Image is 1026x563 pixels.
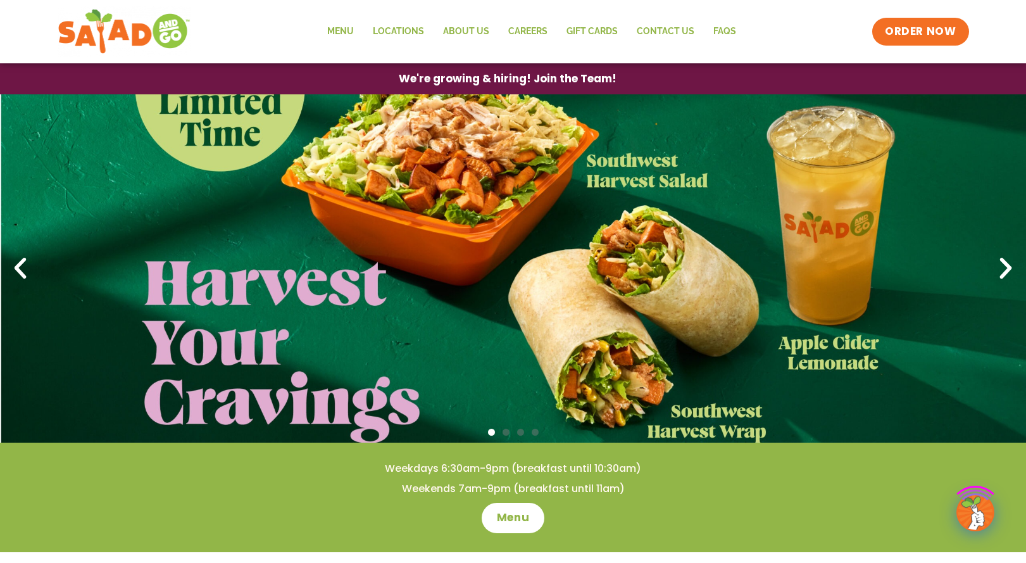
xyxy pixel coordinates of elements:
span: Go to slide 2 [503,429,510,436]
a: Menu [482,503,544,533]
h4: Weekends 7am-9pm (breakfast until 11am) [25,482,1001,496]
h4: Weekdays 6:30am-9pm (breakfast until 10:30am) [25,462,1001,476]
span: Menu [497,510,529,526]
div: Next slide [992,255,1020,282]
span: Go to slide 1 [488,429,495,436]
a: Locations [363,17,434,46]
span: ORDER NOW [885,24,956,39]
span: We're growing & hiring! Join the Team! [399,73,616,84]
a: About Us [434,17,499,46]
nav: Menu [318,17,746,46]
span: Go to slide 4 [532,429,539,436]
a: Menu [318,17,363,46]
div: Previous slide [6,255,34,282]
a: GIFT CARDS [557,17,627,46]
img: new-SAG-logo-768×292 [58,6,191,57]
span: Go to slide 3 [517,429,524,436]
a: Contact Us [627,17,704,46]
a: FAQs [704,17,746,46]
a: ORDER NOW [872,18,968,46]
a: We're growing & hiring! Join the Team! [380,64,635,94]
a: Careers [499,17,557,46]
